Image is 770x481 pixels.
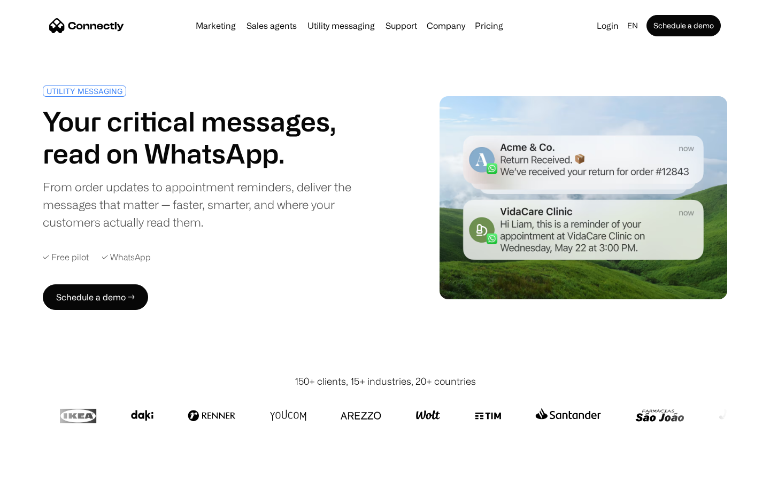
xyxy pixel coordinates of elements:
a: Schedule a demo [646,15,721,36]
a: Login [592,18,623,33]
div: 150+ clients, 15+ industries, 20+ countries [295,374,476,389]
div: en [627,18,638,33]
div: UTILITY MESSAGING [47,87,122,95]
aside: Language selected: English [11,461,64,477]
h1: Your critical messages, read on WhatsApp. [43,105,381,169]
ul: Language list [21,462,64,477]
div: Company [427,18,465,33]
div: ✓ Free pilot [43,252,89,262]
a: Utility messaging [303,21,379,30]
a: Support [381,21,421,30]
div: From order updates to appointment reminders, deliver the messages that matter — faster, smarter, ... [43,178,381,231]
a: Marketing [191,21,240,30]
a: Schedule a demo → [43,284,148,310]
div: ✓ WhatsApp [102,252,151,262]
a: Sales agents [242,21,301,30]
a: Pricing [471,21,507,30]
